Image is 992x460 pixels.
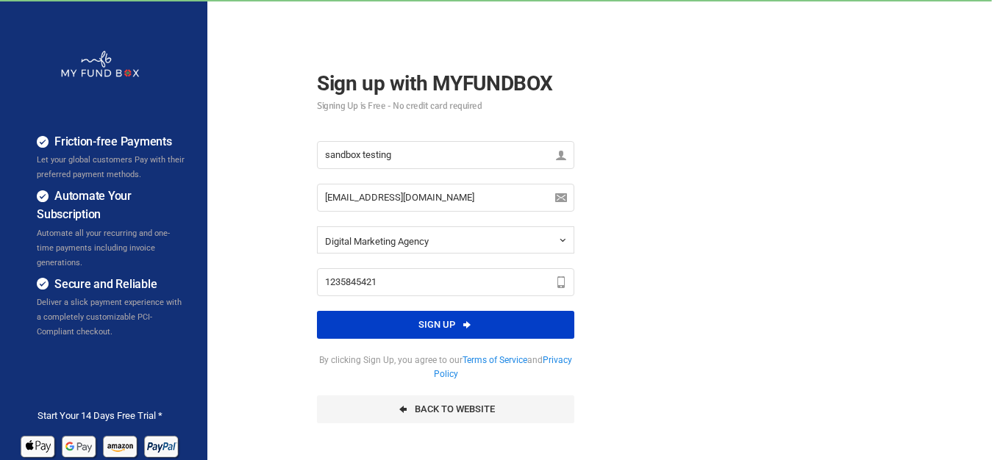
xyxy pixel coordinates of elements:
h2: Sign up with MYFUNDBOX [317,68,574,111]
a: Back To Website [317,395,574,423]
span: By clicking Sign Up, you agree to our and [317,353,574,381]
button: Digital Marketing Agency [317,226,574,254]
span: Let your global customers Pay with their preferred payment methods. [37,155,185,179]
h4: Automate Your Subscription [37,187,185,223]
input: Phone * [317,268,574,296]
img: whiteMFB.png [60,50,140,78]
button: Sign up [317,311,574,339]
small: Signing Up is Free - No credit card required [317,101,574,111]
input: E-Mail * [317,184,574,212]
input: Name * [317,141,574,169]
a: Privacy Policy [434,355,573,378]
a: Terms of Service [463,355,527,365]
span: Digital Marketing Agency [325,236,429,247]
h4: Secure and Reliable [37,276,185,294]
span: Deliver a slick payment experience with a completely customizable PCI-Compliant checkout. [37,298,182,337]
h4: Friction-free Payments [37,133,185,151]
span: Automate all your recurring and one-time payments including invoice generations. [37,229,170,267]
